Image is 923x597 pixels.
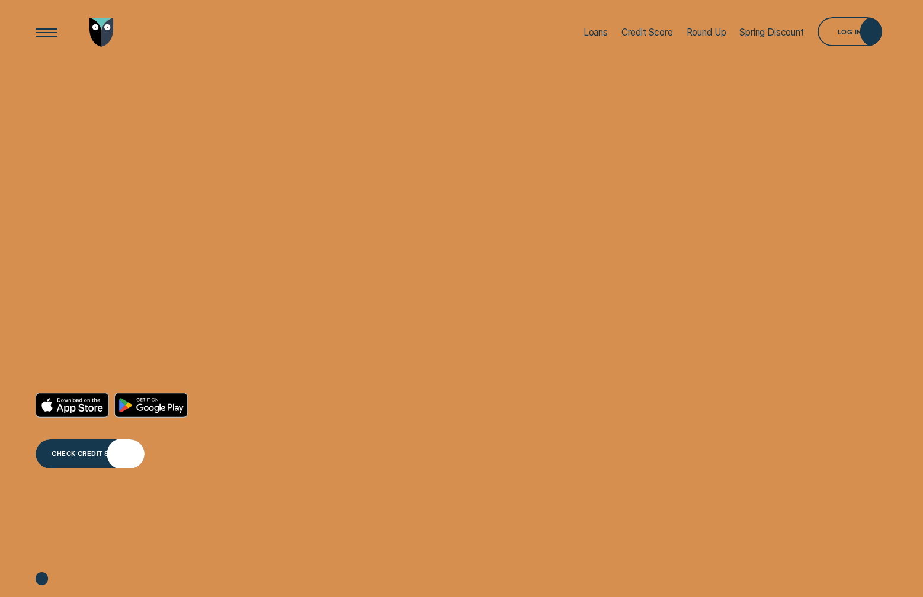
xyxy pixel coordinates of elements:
[818,17,882,46] button: Log in
[32,18,61,47] button: Open Menu
[36,184,306,319] h4: Check your credit score
[36,393,109,418] a: Download on the App Store
[89,18,114,47] img: Wisr
[36,439,144,468] a: CHECK CREDIT SCORE
[687,27,726,38] div: Round Up
[584,27,608,38] div: Loans
[114,393,188,418] a: Android App on Google Play
[621,27,673,38] div: Credit Score
[739,27,804,38] div: Spring Discount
